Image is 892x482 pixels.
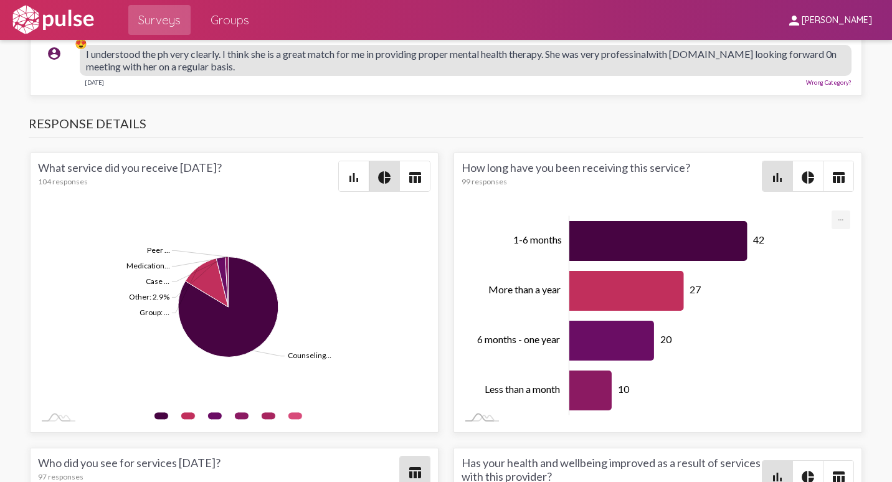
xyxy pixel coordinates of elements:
div: [DATE] [85,78,104,86]
mat-icon: pie_chart [800,170,815,185]
button: [PERSON_NAME] [777,8,882,31]
mat-icon: table_chart [407,465,422,480]
div: How long have you been receiving this service? [462,161,762,192]
button: Table view [823,161,853,191]
span: [PERSON_NAME] [802,15,872,26]
g: Group: 12.5% [140,308,169,317]
g: Case Management: 1.0% [146,276,169,286]
tspan: Peer … [147,245,170,255]
tspan: 27 [690,283,701,295]
tspan: 10 [618,383,630,395]
div: 97 responses [38,472,399,481]
mat-icon: pie_chart [377,170,392,185]
mat-icon: bar_chart [346,170,361,185]
button: Pie style chart [793,161,823,191]
a: Groups [201,5,259,35]
g: Chart [477,216,833,416]
button: Pie style chart [369,161,399,191]
span: I understood the ph very clearly. I think she is a great match for me in providing proper mental ... [86,48,837,72]
div: 104 responses [38,177,338,186]
div: 99 responses [462,177,762,186]
g: Medication Services: 0.0% [126,261,170,270]
tspan: 42 [753,234,764,245]
mat-icon: account_circle [47,46,62,61]
mat-icon: person [787,13,802,28]
tspan: Less than a month [485,383,560,395]
tspan: Group: … [140,308,169,317]
tspan: 1-6 months [513,234,562,245]
g: Series [569,221,747,410]
tspan: 20 [660,333,672,345]
button: Bar chart [339,161,369,191]
tspan: Counseling… [288,351,331,361]
mat-icon: table_chart [407,170,422,185]
tspan: More than a year [488,283,561,295]
g: Peer Support: 0.0% [147,245,170,255]
div: What service did you receive [DATE]? [38,161,338,192]
mat-icon: table_chart [831,170,846,185]
img: white-logo.svg [10,4,96,35]
h3: Response Details [29,116,863,138]
g: Legend [154,407,415,425]
tspan: Case … [146,276,169,286]
button: Bar chart [762,161,792,191]
a: Export [Press ENTER or use arrow keys to navigate] [832,210,850,222]
a: Surveys [128,5,191,35]
tspan: 6 months - one year [477,333,560,345]
div: 😍 [75,37,87,50]
button: Table view [400,161,430,191]
g: Counseling: 83.7% [288,351,331,361]
a: Wrong Category? [806,79,852,86]
tspan: Medication… [126,261,170,270]
span: Surveys [138,9,181,31]
mat-icon: bar_chart [770,170,785,185]
g: Series [126,245,331,360]
tspan: Other: 2.9% [129,292,169,301]
span: Groups [211,9,249,31]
